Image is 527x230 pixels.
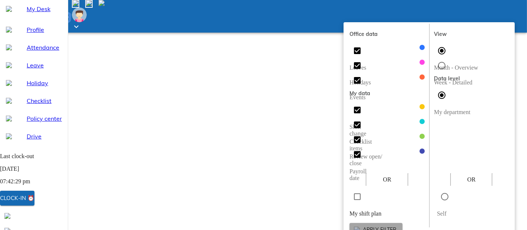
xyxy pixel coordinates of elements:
[434,109,470,116] p: My department
[437,210,458,217] p: Self
[434,73,509,84] li: Data level
[467,176,475,183] span: OR
[349,210,410,217] p: My shift plan
[434,28,509,40] li: View
[349,87,425,99] li: My data
[349,168,372,181] p: Payroll date
[349,28,425,40] li: Office data
[383,176,391,183] span: OR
